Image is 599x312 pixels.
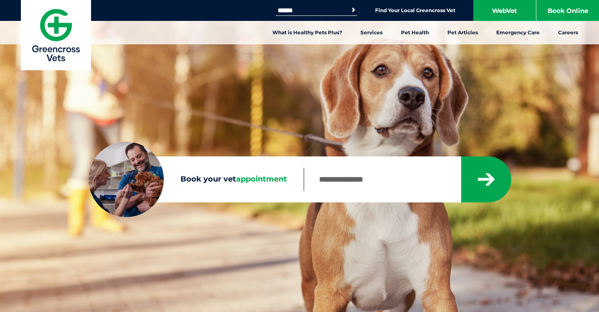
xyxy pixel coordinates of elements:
a: Find Your Local Greencross Vet [375,7,455,14]
a: Emergency Care [487,21,549,44]
a: Pet Articles [438,21,487,44]
a: Pet Health [392,21,438,44]
button: Search [349,6,358,14]
a: What is Healthy Pets Plus? [263,21,351,44]
span: appointment [236,174,287,184]
a: Services [351,21,392,44]
label: Book your vet [89,173,304,186]
a: Careers [549,21,587,44]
